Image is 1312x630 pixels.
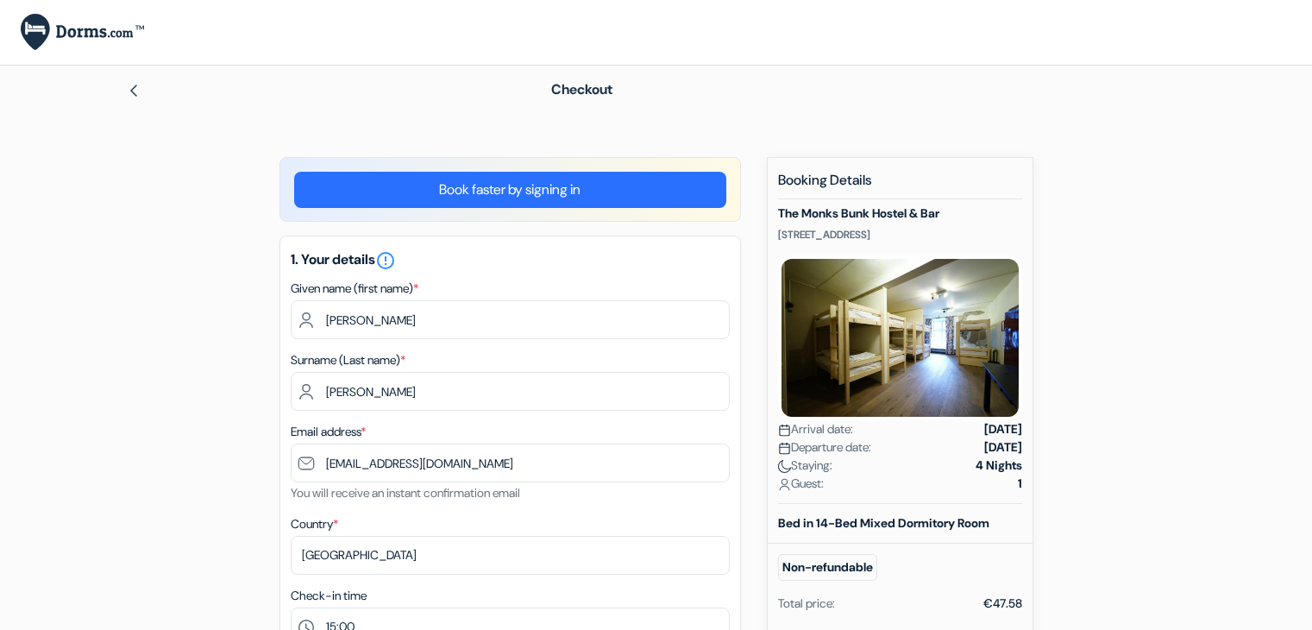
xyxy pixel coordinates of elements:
img: Dorms.com [21,14,144,51]
img: left_arrow.svg [127,84,141,98]
span: Arrival date: [778,420,853,438]
input: Enter email address [291,444,730,482]
span: Checkout [551,80,612,98]
img: calendar.svg [778,442,791,455]
span: Guest: [778,475,824,493]
strong: [DATE] [984,438,1022,457]
small: Non-refundable [778,554,877,581]
h5: The Monks Bunk Hostel & Bar [778,206,1022,221]
img: moon.svg [778,460,791,473]
b: Bed in 14-Bed Mixed Dormitory Room [778,515,989,531]
img: user_icon.svg [778,478,791,491]
label: Surname (Last name) [291,351,405,369]
strong: 4 Nights [976,457,1022,475]
input: Enter first name [291,300,730,339]
a: Book faster by signing in [294,172,726,208]
strong: 1 [1018,475,1022,493]
h5: 1. Your details [291,250,730,271]
div: €47.58 [983,595,1022,613]
label: Given name (first name) [291,280,418,298]
div: Total price: [778,595,835,613]
strong: [DATE] [984,420,1022,438]
span: Staying: [778,457,832,475]
label: Email address [291,423,366,441]
label: Country [291,515,338,533]
p: [STREET_ADDRESS] [778,228,1022,242]
label: Check-in time [291,587,367,605]
i: error_outline [375,250,396,271]
img: calendar.svg [778,424,791,437]
small: You will receive an instant confirmation email [291,485,520,501]
span: Departure date: [778,438,871,457]
a: error_outline [375,250,396,268]
h5: Booking Details [778,172,1022,199]
input: Enter last name [291,372,730,411]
